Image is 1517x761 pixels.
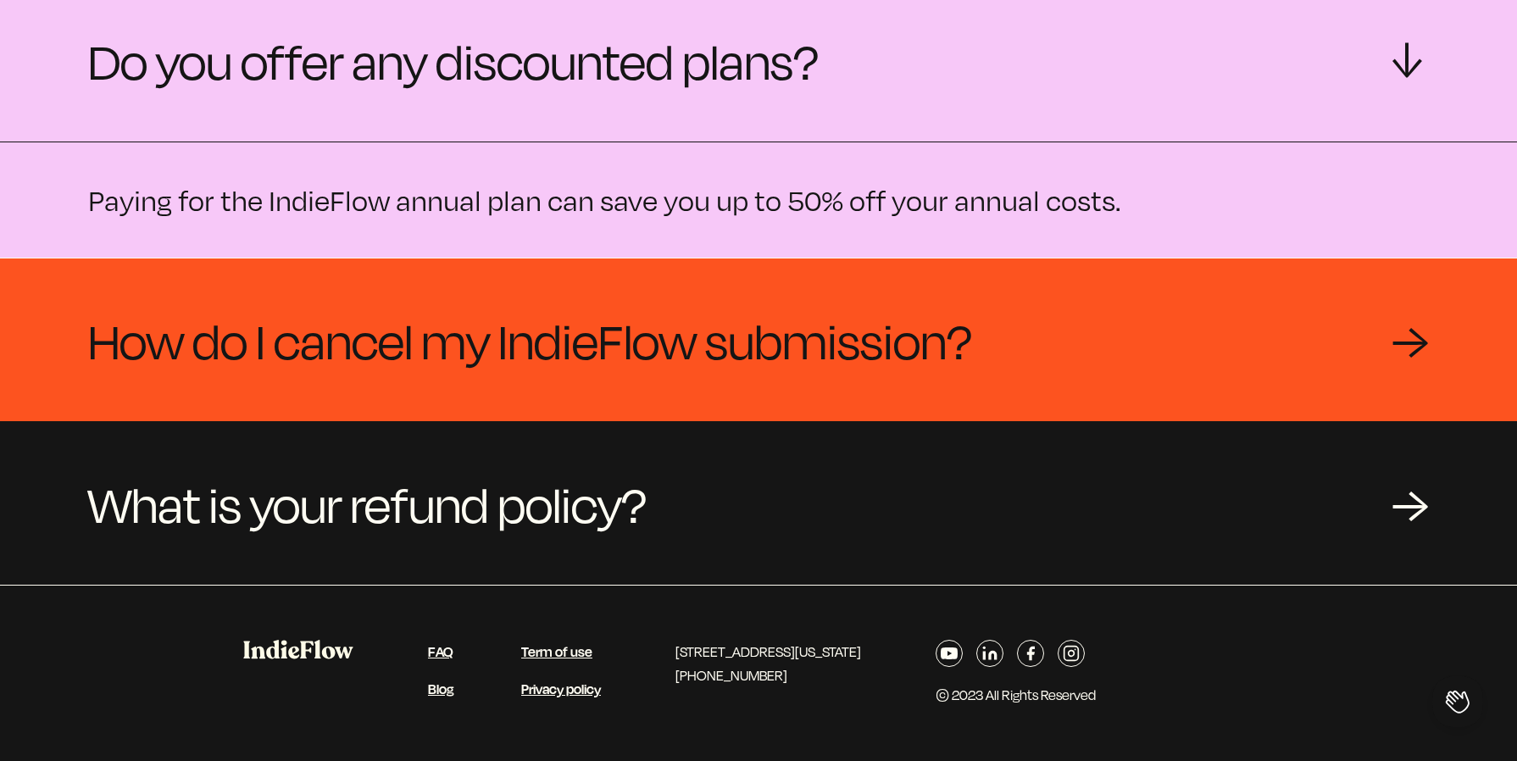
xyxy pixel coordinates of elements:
a: FAQ [428,642,453,661]
div: → [1385,42,1436,79]
p: [STREET_ADDRESS][US_STATE] [675,640,861,664]
span: How do I cancel my IndieFlow submission? [88,299,972,380]
a: Privacy policy [521,679,601,698]
p: [PHONE_NUMBER] [675,664,861,687]
img: IndieFlow [243,640,353,659]
iframe: Toggle Customer Support [1432,676,1483,727]
div: → [1392,314,1429,365]
div: → [1392,478,1429,529]
a: Blog [428,679,453,698]
p: Paying for the IndieFlow annual plan can save you up to 50% off your annual costs. [88,183,1429,217]
a: Term of use [521,642,592,661]
p: © 2023 All Rights Reserved [936,683,1096,707]
span: What is your refund policy? [88,463,647,544]
span: Do you offer any discounted plans? [88,19,819,101]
